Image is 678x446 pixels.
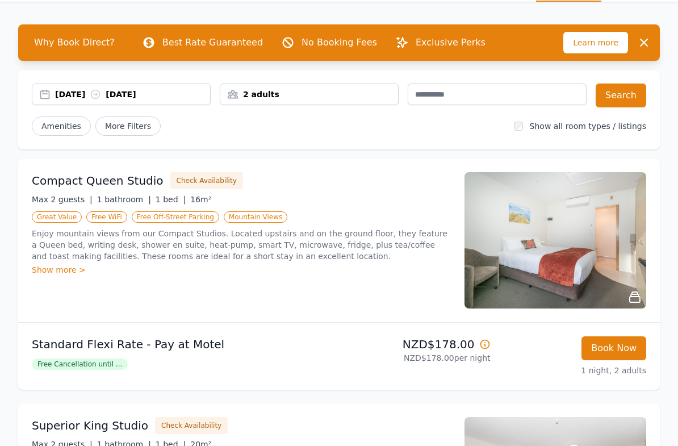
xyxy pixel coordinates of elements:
span: Why Book Direct? [25,31,124,54]
p: No Booking Fees [302,36,377,49]
span: 16m² [190,195,211,204]
p: Exclusive Perks [416,36,486,49]
span: 1 bathroom | [97,195,151,204]
button: Amenities [32,116,91,136]
span: Mountain Views [224,211,287,223]
p: Standard Flexi Rate - Pay at Motel [32,336,334,352]
span: More Filters [95,116,161,136]
span: Free Cancellation until ... [32,359,128,370]
p: 1 night, 2 adults [500,365,647,376]
p: Enjoy mountain views from our Compact Studios. Located upstairs and on the ground floor, they fea... [32,228,451,262]
span: Learn more [563,32,628,53]
p: NZD$178.00 per night [344,352,491,364]
h3: Superior King Studio [32,418,148,434]
div: Show more > [32,264,451,276]
h3: Compact Queen Studio [32,173,164,189]
button: Book Now [581,336,646,360]
button: Check Availability [170,172,243,189]
span: Free WiFi [86,211,127,223]
p: NZD$178.00 [344,336,491,352]
label: Show all room types / listings [530,122,646,131]
span: Great Value [32,211,82,223]
span: Free Off-Street Parking [132,211,219,223]
div: 2 adults [220,89,398,100]
span: Max 2 guests | [32,195,93,204]
button: Search [596,84,646,107]
div: [DATE] [DATE] [55,89,210,100]
span: 1 bed | [156,195,186,204]
p: Best Rate Guaranteed [162,36,263,49]
button: Check Availability [155,417,228,434]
